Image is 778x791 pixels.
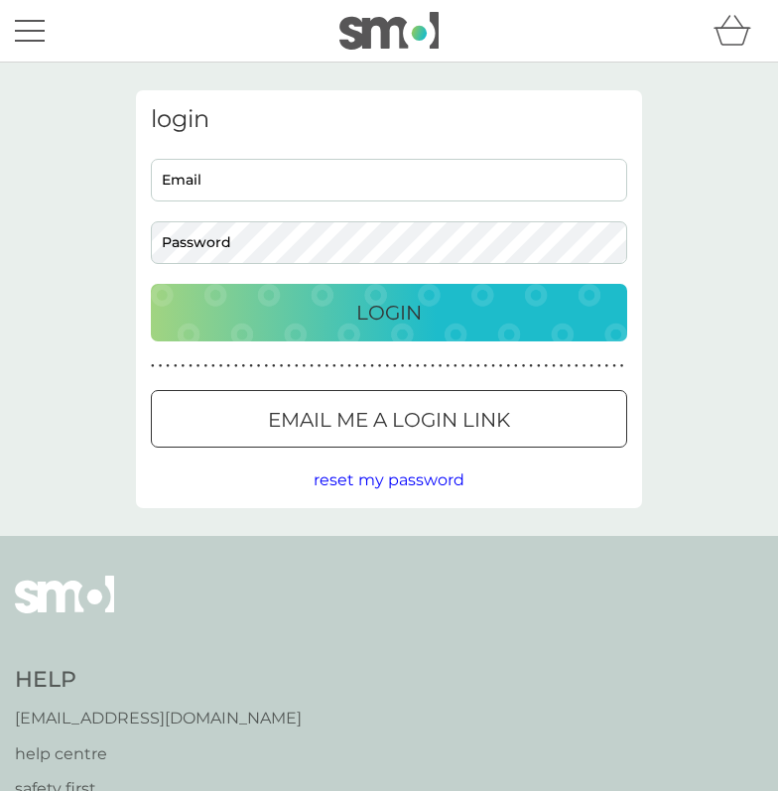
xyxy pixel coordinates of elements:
p: ● [151,361,155,371]
p: ● [499,361,503,371]
div: basket [713,11,763,51]
p: Login [356,297,422,329]
p: ● [605,361,609,371]
p: ● [249,361,253,371]
p: ● [446,361,450,371]
p: ● [166,361,170,371]
p: ● [174,361,178,371]
p: ● [537,361,541,371]
p: ● [575,361,579,371]
p: ● [211,361,215,371]
p: ● [287,361,291,371]
p: ● [219,361,223,371]
p: ● [310,361,314,371]
img: smol [15,576,114,643]
p: ● [408,361,412,371]
p: ● [363,361,367,371]
p: ● [272,361,276,371]
p: ● [560,361,564,371]
p: ● [589,361,593,371]
p: ● [424,361,428,371]
p: ● [385,361,389,371]
p: ● [567,361,571,371]
p: ● [491,361,495,371]
p: ● [583,361,586,371]
button: reset my password [314,467,464,493]
p: ● [370,361,374,371]
p: ● [264,361,268,371]
p: ● [431,361,435,371]
p: ● [461,361,465,371]
p: ● [620,361,624,371]
p: ● [439,361,443,371]
p: ● [182,361,186,371]
p: ● [506,361,510,371]
p: ● [545,361,549,371]
button: Email me a login link [151,390,627,448]
p: ● [324,361,328,371]
p: ● [529,361,533,371]
p: ● [196,361,200,371]
p: ● [189,361,193,371]
p: ● [303,361,307,371]
a: help centre [15,741,302,767]
p: ● [454,361,457,371]
p: Email me a login link [268,404,510,436]
p: ● [226,361,230,371]
p: ● [355,361,359,371]
p: ● [257,361,261,371]
p: ● [468,361,472,371]
p: ● [393,361,397,371]
p: ● [159,361,163,371]
p: ● [340,361,344,371]
p: ● [332,361,336,371]
p: ● [203,361,207,371]
p: ● [280,361,284,371]
p: ● [612,361,616,371]
p: ● [242,361,246,371]
p: ● [416,361,420,371]
p: ● [378,361,382,371]
img: smol [339,12,439,50]
p: ● [522,361,526,371]
button: menu [15,12,45,50]
p: ● [476,361,480,371]
p: ● [597,361,601,371]
p: ● [234,361,238,371]
h4: Help [15,665,302,696]
button: Login [151,284,627,341]
h3: login [151,105,627,134]
p: ● [552,361,556,371]
p: ● [318,361,322,371]
p: ● [401,361,405,371]
a: [EMAIL_ADDRESS][DOMAIN_NAME] [15,706,302,731]
p: ● [514,361,518,371]
p: ● [484,361,488,371]
span: reset my password [314,470,464,489]
p: ● [295,361,299,371]
p: ● [347,361,351,371]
